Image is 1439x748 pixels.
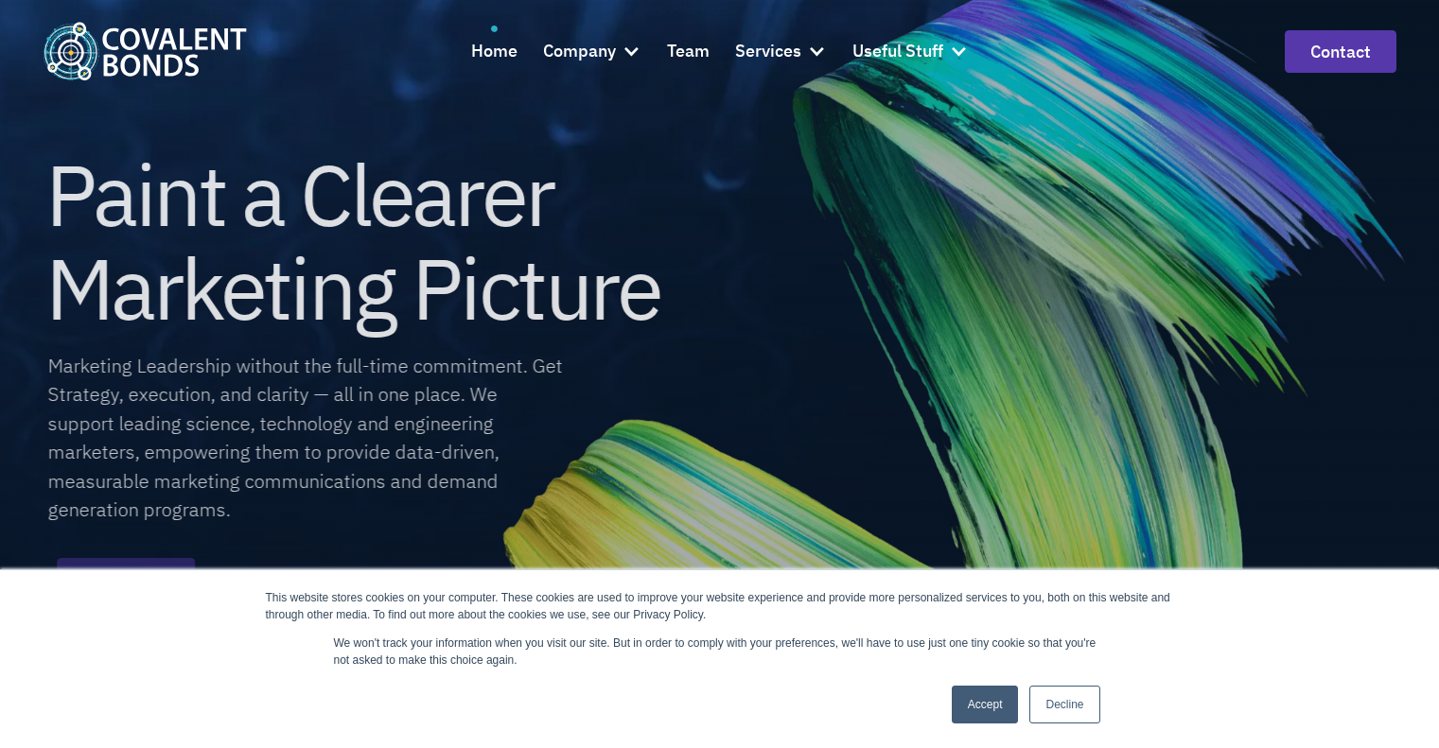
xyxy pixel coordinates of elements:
div: Company [543,26,641,77]
div: Team [667,38,710,65]
a: Learn More [57,558,195,600]
a: Decline [1029,686,1099,723]
a: contact [1285,30,1396,73]
div: This website stores cookies on your computer. These cookies are used to improve your website expe... [266,589,1174,623]
a: home [43,22,247,79]
a: Accept [952,686,1019,723]
a: Home [471,26,518,77]
p: We won't track your information when you visit our site. But in order to comply with your prefere... [334,635,1106,669]
h1: Paint a Clearer Marketing Picture [45,148,660,335]
img: Covalent Bonds White / Teal Logo [43,22,247,79]
div: Marketing Leadership without the full-time commitment. Get Strategy, execution, and clarity — all... [48,352,566,524]
div: Home [471,38,518,65]
div: Services [735,26,827,77]
a: Team [667,26,710,77]
div: Services [735,38,801,65]
div: Useful Stuff [852,26,969,77]
div: Company [543,38,616,65]
div: Useful Stuff [852,38,943,65]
